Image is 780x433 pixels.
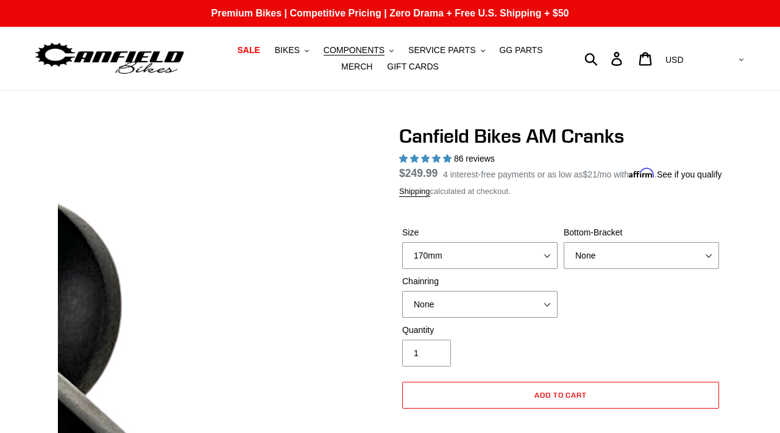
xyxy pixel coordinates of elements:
[399,187,430,197] a: Shipping
[237,45,260,55] span: SALE
[499,45,542,55] span: GG PARTS
[335,59,378,75] a: MERCH
[402,324,558,337] label: Quantity
[583,170,597,179] span: $21
[399,154,454,163] span: 4.97 stars
[454,154,495,163] span: 86 reviews
[231,42,266,59] a: SALE
[493,42,548,59] a: GG PARTS
[402,382,719,409] button: Add to cart
[275,45,300,55] span: BIKES
[341,62,372,72] span: MERCH
[324,45,385,55] span: COMPONENTS
[564,226,719,239] label: Bottom-Bracket
[269,42,315,59] button: BIKES
[402,226,558,239] label: Size
[399,124,722,148] h1: Canfield Bikes AM Cranks
[387,62,439,72] span: GIFT CARDS
[399,185,722,198] div: calculated at checkout.
[657,170,722,179] a: See if you qualify - Learn more about Affirm Financing (opens in modal)
[402,42,491,59] button: SERVICE PARTS
[629,168,654,178] span: Affirm
[34,40,186,78] img: Canfield Bikes
[381,59,445,75] a: GIFT CARDS
[408,45,475,55] span: SERVICE PARTS
[534,390,587,399] span: Add to cart
[443,165,722,181] p: 4 interest-free payments or as low as /mo with .
[399,167,438,179] span: $249.99
[317,42,400,59] button: COMPONENTS
[402,275,558,288] label: Chainring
